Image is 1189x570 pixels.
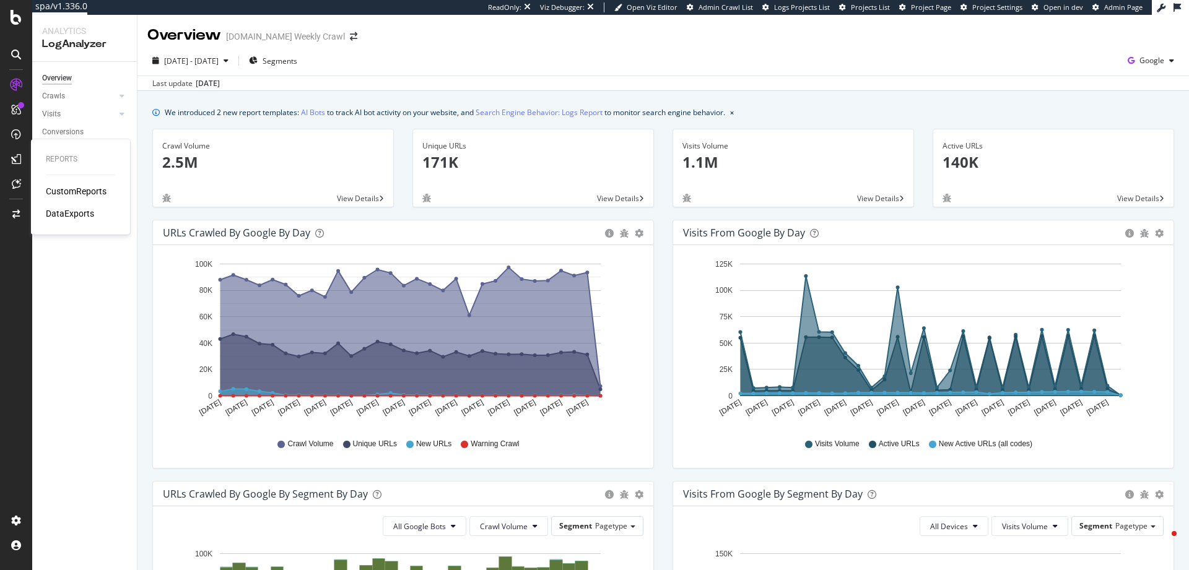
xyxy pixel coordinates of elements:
text: [DATE] [954,398,978,417]
span: Unique URLs [353,439,397,449]
div: Reports [46,154,115,165]
span: Admin Crawl List [699,2,753,12]
button: close banner [727,103,737,121]
div: [DOMAIN_NAME] Weekly Crawl [226,30,345,43]
span: Crawl Volume [287,439,333,449]
div: Visits from Google by day [683,227,805,239]
iframe: Intercom live chat [1147,528,1177,558]
div: gear [1155,229,1164,238]
span: Project Page [911,2,951,12]
text: [DATE] [875,398,900,417]
div: Analytics [42,25,127,37]
div: bug [943,194,951,202]
text: [DATE] [718,398,743,417]
div: bug [1140,490,1149,499]
a: Logs Projects List [762,2,830,12]
a: Visits [42,108,116,121]
text: [DATE] [1006,398,1031,417]
span: Active URLs [879,439,920,449]
span: Segments [263,56,297,66]
p: 171K [422,152,644,173]
div: Overview [42,72,72,85]
div: bug [620,490,629,499]
text: [DATE] [433,398,458,417]
span: Logs Projects List [774,2,830,12]
a: Crawls [42,90,116,103]
a: Admin Crawl List [687,2,753,12]
div: Unique URLs [422,140,644,152]
text: [DATE] [276,398,301,417]
span: All Devices [930,521,968,532]
span: New URLs [416,439,451,449]
text: [DATE] [224,398,249,417]
span: Open in dev [1043,2,1083,12]
a: Open Viz Editor [614,2,677,12]
text: [DATE] [513,398,538,417]
text: [DATE] [823,398,848,417]
div: circle-info [1125,490,1134,499]
div: Active URLs [943,140,1164,152]
div: circle-info [605,490,614,499]
div: LogAnalyzer [42,37,127,51]
span: Warning Crawl [471,439,519,449]
svg: A chart. [163,255,639,427]
text: [DATE] [980,398,1005,417]
div: A chart. [683,255,1159,427]
text: 60K [199,313,212,321]
span: Crawl Volume [480,521,528,532]
text: 20K [199,365,212,374]
span: View Details [337,193,379,204]
text: [DATE] [902,398,926,417]
div: URLs Crawled by Google By Segment By Day [163,488,368,500]
span: Google [1139,55,1164,66]
div: CustomReports [46,185,107,197]
text: [DATE] [250,398,275,417]
span: View Details [1117,193,1159,204]
a: Conversions [42,126,128,139]
span: Visits Volume [1002,521,1048,532]
text: [DATE] [849,398,874,417]
a: Admin Page [1092,2,1143,12]
div: Overview [147,25,221,46]
span: All Google Bots [393,521,446,532]
text: [DATE] [1033,398,1058,417]
div: bug [620,229,629,238]
div: gear [1155,490,1164,499]
text: [DATE] [928,398,952,417]
span: Admin Page [1104,2,1143,12]
text: 150K [715,550,733,558]
div: ReadOnly: [488,2,521,12]
span: Visits Volume [815,439,860,449]
text: [DATE] [796,398,821,417]
text: [DATE] [381,398,406,417]
div: Visits [42,108,61,121]
text: [DATE] [355,398,380,417]
text: [DATE] [198,398,222,417]
div: Viz Debugger: [540,2,585,12]
div: [DATE] [196,78,220,89]
div: gear [635,490,643,499]
text: 100K [195,260,212,269]
a: Overview [42,72,128,85]
div: Conversions [42,126,84,139]
div: We introduced 2 new report templates: to track AI bot activity on your website, and to monitor se... [165,106,725,119]
span: Segment [559,520,592,531]
div: DataExports [46,207,94,220]
text: 40K [199,339,212,348]
div: Crawls [42,90,65,103]
div: bug [682,194,691,202]
div: circle-info [1125,229,1134,238]
span: View Details [857,193,899,204]
span: Project Settings [972,2,1022,12]
text: [DATE] [539,398,564,417]
a: Project Settings [960,2,1022,12]
text: 0 [208,392,212,400]
button: Segments [244,51,302,71]
text: 100K [195,550,212,558]
div: info banner [152,106,1174,119]
div: Visits Volume [682,140,904,152]
text: [DATE] [770,398,795,417]
a: Open in dev [1032,2,1083,12]
a: AI Bots [301,106,325,119]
